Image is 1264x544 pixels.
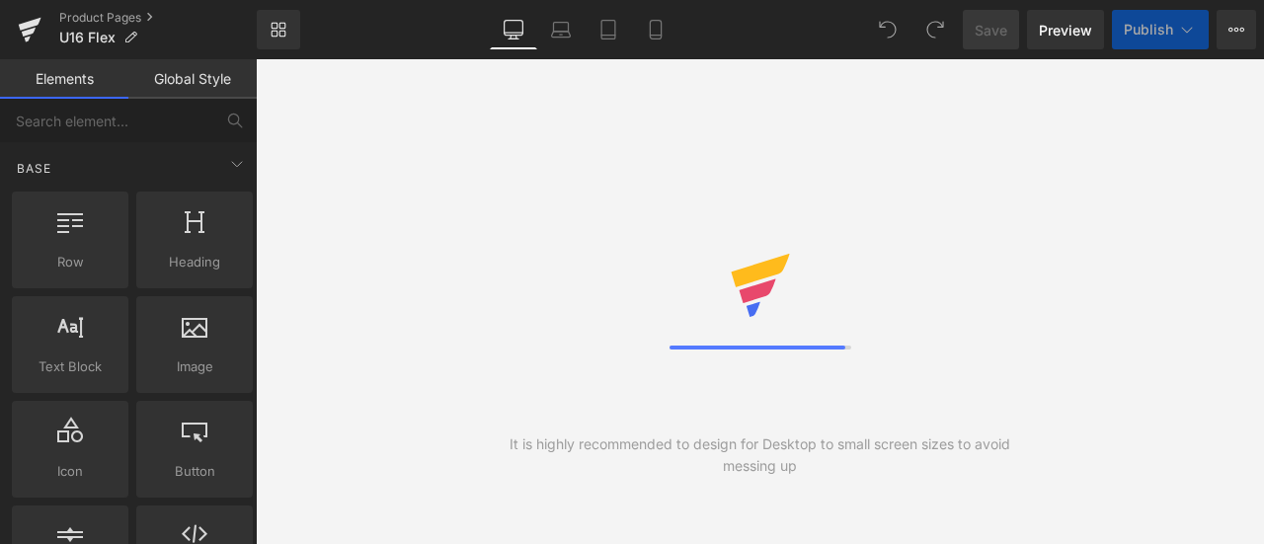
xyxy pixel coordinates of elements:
[59,10,257,26] a: Product Pages
[142,356,247,377] span: Image
[1124,22,1173,38] span: Publish
[18,356,122,377] span: Text Block
[59,30,116,45] span: U16 Flex
[975,20,1007,40] span: Save
[18,461,122,482] span: Icon
[585,10,632,49] a: Tablet
[537,10,585,49] a: Laptop
[142,461,247,482] span: Button
[1112,10,1209,49] button: Publish
[632,10,679,49] a: Mobile
[1027,10,1104,49] a: Preview
[257,10,300,49] a: New Library
[18,252,122,272] span: Row
[508,433,1012,477] div: It is highly recommended to design for Desktop to small screen sizes to avoid messing up
[915,10,955,49] button: Redo
[15,159,53,178] span: Base
[1217,10,1256,49] button: More
[490,10,537,49] a: Desktop
[128,59,257,99] a: Global Style
[868,10,908,49] button: Undo
[142,252,247,272] span: Heading
[1039,20,1092,40] span: Preview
